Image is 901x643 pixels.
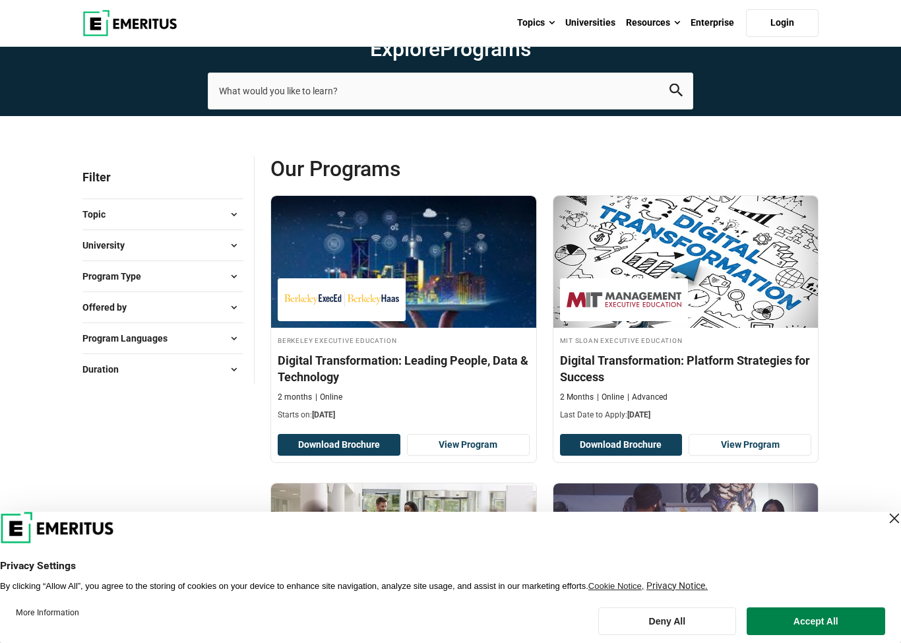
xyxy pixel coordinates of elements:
img: Professional Certificate in Game Design | Online Technology Course [553,483,819,615]
span: Topic [82,207,116,222]
a: Digital Transformation Course by MIT Sloan Executive Education - August 28, 2025 MIT Sloan Execut... [553,196,819,427]
button: Download Brochure [278,434,400,456]
span: University [82,238,135,253]
p: Online [597,392,624,403]
button: Topic [82,204,243,224]
span: Our Programs [270,156,545,182]
button: Program Type [82,266,243,286]
button: University [82,235,243,255]
button: Offered by [82,297,243,317]
span: Duration [82,362,129,377]
img: Berkeley Executive Education [284,285,399,315]
img: Digital Transformation: Leading People, Data & Technology | Online Digital Transformation Course [271,196,536,328]
img: Leading Digital Transformation in Health Care | Online Digital Transformation Course [271,483,536,615]
button: Program Languages [82,328,243,348]
span: Program Languages [82,331,178,346]
a: View Program [407,434,530,456]
span: Programs [440,36,531,61]
span: Offered by [82,300,137,315]
a: Digital Transformation Course by Berkeley Executive Education - August 28, 2025 Berkeley Executiv... [271,196,536,427]
h4: Digital Transformation: Leading People, Data & Technology [278,352,530,385]
img: MIT Sloan Executive Education [567,285,681,315]
h4: Digital Transformation: Platform Strategies for Success [560,352,812,385]
img: Digital Transformation: Platform Strategies for Success | Online Digital Transformation Course [553,196,819,328]
a: View Program [689,434,811,456]
button: search [669,83,683,98]
span: [DATE] [312,410,335,419]
span: [DATE] [627,410,650,419]
p: Filter [82,156,243,199]
h4: Berkeley Executive Education [278,334,530,346]
button: Duration [82,359,243,379]
button: Download Brochure [560,434,683,456]
p: Starts on: [278,410,530,421]
p: Online [315,392,342,403]
span: Program Type [82,269,152,284]
h1: Explore [208,36,693,62]
p: 2 months [278,392,312,403]
input: search-page [208,73,693,109]
a: Login [746,9,819,37]
a: search [669,86,683,99]
p: 2 Months [560,392,594,403]
p: Last Date to Apply: [560,410,812,421]
p: Advanced [627,392,668,403]
h4: MIT Sloan Executive Education [560,334,812,346]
